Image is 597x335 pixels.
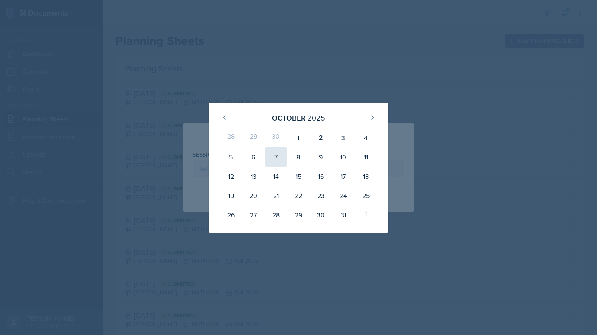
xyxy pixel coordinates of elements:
div: 17 [332,167,355,186]
div: 4 [355,128,377,147]
div: 18 [355,167,377,186]
div: 27 [242,205,265,225]
div: 5 [220,147,242,167]
div: 8 [287,147,310,167]
div: 15 [287,167,310,186]
div: 29 [287,205,310,225]
div: 14 [265,167,287,186]
div: 6 [242,147,265,167]
div: 31 [332,205,355,225]
div: 11 [355,147,377,167]
div: 30 [310,205,332,225]
div: 2 [310,128,332,147]
div: 26 [220,205,242,225]
div: 1 [355,205,377,225]
div: 24 [332,186,355,205]
div: 2025 [307,112,325,123]
div: 28 [265,205,287,225]
div: October [272,112,305,123]
div: 9 [310,147,332,167]
div: 16 [310,167,332,186]
div: 28 [220,128,242,147]
div: 10 [332,147,355,167]
div: 29 [242,128,265,147]
div: 13 [242,167,265,186]
div: 3 [332,128,355,147]
div: 1 [287,128,310,147]
div: 19 [220,186,242,205]
div: 23 [310,186,332,205]
div: 12 [220,167,242,186]
div: 7 [265,147,287,167]
div: 25 [355,186,377,205]
div: 20 [242,186,265,205]
div: 22 [287,186,310,205]
div: 30 [265,128,287,147]
div: 21 [265,186,287,205]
